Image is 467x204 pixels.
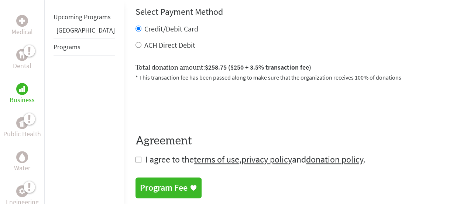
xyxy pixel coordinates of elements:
[11,15,33,37] a: MedicalMedical
[56,26,115,34] a: [GEOGRAPHIC_DATA]
[194,154,239,165] a: terms of use
[140,182,188,194] div: Program Fee
[16,83,28,95] div: Business
[144,40,195,50] label: ACH Direct Debit
[306,154,363,165] a: donation policy
[14,151,30,173] a: WaterWater
[145,154,365,165] span: I agree to the , and .
[135,177,202,198] a: Program Fee
[241,154,292,165] a: privacy policy
[54,25,115,39] li: Panama
[14,163,30,173] p: Water
[10,83,35,105] a: BusinessBusiness
[16,117,28,129] div: Public Health
[135,91,248,120] iframe: reCAPTCHA
[135,6,455,18] h4: Select Payment Method
[54,13,111,21] a: Upcoming Programs
[16,151,28,163] div: Water
[19,51,25,58] img: Dental
[54,43,80,51] a: Programs
[135,134,455,148] h4: Agreement
[16,185,28,197] div: Engineering
[144,24,198,33] label: Credit/Debit Card
[16,49,28,61] div: Dental
[13,61,31,71] p: Dental
[54,9,115,25] li: Upcoming Programs
[13,49,31,71] a: DentalDental
[135,62,311,73] label: Total donation amount:
[3,117,41,139] a: Public HealthPublic Health
[19,86,25,92] img: Business
[3,129,41,139] p: Public Health
[19,119,25,127] img: Public Health
[19,153,25,161] img: Water
[54,39,115,56] li: Programs
[19,18,25,24] img: Medical
[10,95,35,105] p: Business
[16,15,28,27] div: Medical
[135,73,455,82] p: * This transaction fee has been passed along to make sure that the organization receives 100% of ...
[205,63,311,71] span: $258.75 ($250 + 3.5% transaction fee)
[11,27,33,37] p: Medical
[19,188,25,194] img: Engineering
